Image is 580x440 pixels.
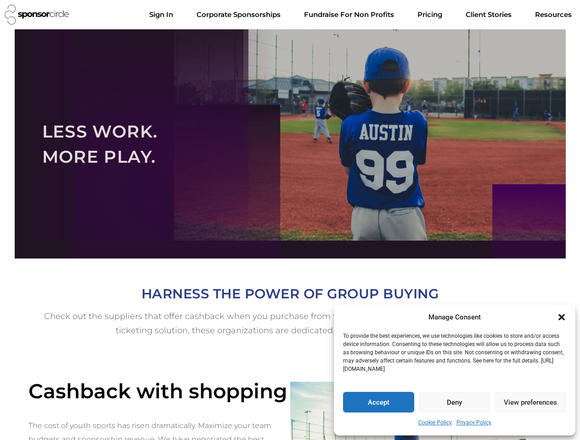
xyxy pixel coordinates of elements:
[419,392,490,412] button: Deny
[418,417,452,429] a: Cookie Policy
[189,5,288,24] a: Corporate SponsorshipsMenu Toggle
[495,392,566,412] button: View preferences
[28,379,290,403] h4: Cashback with shopping
[33,282,547,305] h2: HARNESS THE POWER OF GROUP BUYING
[5,5,69,25] img: Sponsor Circle logo
[557,313,566,322] div: Close dialogue
[410,5,450,24] a: Pricing
[343,332,565,373] p: To provide the best experiences, we use technologies like cookies to store and/or access device i...
[456,417,491,429] a: Privacy Policy
[528,5,579,24] a: Resources
[33,309,547,337] h5: Check out the suppliers that offer cashback when you purchase from them. Whether it's a large eve...
[42,119,538,170] h2: LESS WORK. MORE PLAY.
[297,5,401,24] a: Fundraise For Non ProfitsMenu Toggle
[142,5,579,24] nav: Menu
[458,5,519,24] a: Client Stories
[343,392,414,412] button: Accept
[142,5,180,24] a: Sign In
[428,312,481,323] div: Manage Consent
